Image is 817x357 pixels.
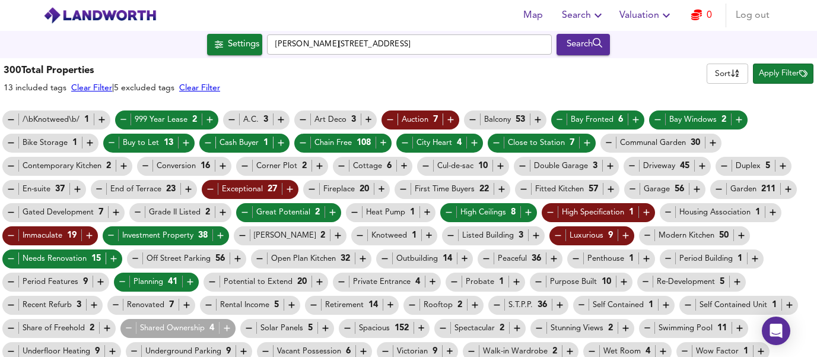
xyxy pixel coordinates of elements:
span: Log out [736,7,770,24]
button: Valuation [615,4,678,27]
button: Search [557,4,610,27]
div: Run Your Search [557,34,611,55]
input: Enter a location... [267,34,552,55]
a: 0 [691,7,712,24]
a: Clear Filter [71,84,112,92]
div: Sort [707,64,748,84]
span: Map [519,7,548,24]
span: Valuation [619,7,673,24]
button: Log out [731,4,774,27]
div: Open Intercom Messenger [762,317,790,345]
span: Apply Filter [759,67,808,81]
button: 0 [683,4,721,27]
div: 13 included tags | 5 excluded tags [4,82,220,94]
a: Clear Filter [179,84,220,92]
img: logo [43,7,157,24]
div: Click to configure Search Settings [207,34,262,55]
h3: 300 Total Properties [4,64,220,78]
div: Search [559,37,608,52]
button: Search [557,34,611,55]
button: Map [514,4,552,27]
span: Search [562,7,605,24]
button: Settings [207,34,262,55]
button: Apply Filter [753,64,813,84]
div: Settings [228,37,259,52]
